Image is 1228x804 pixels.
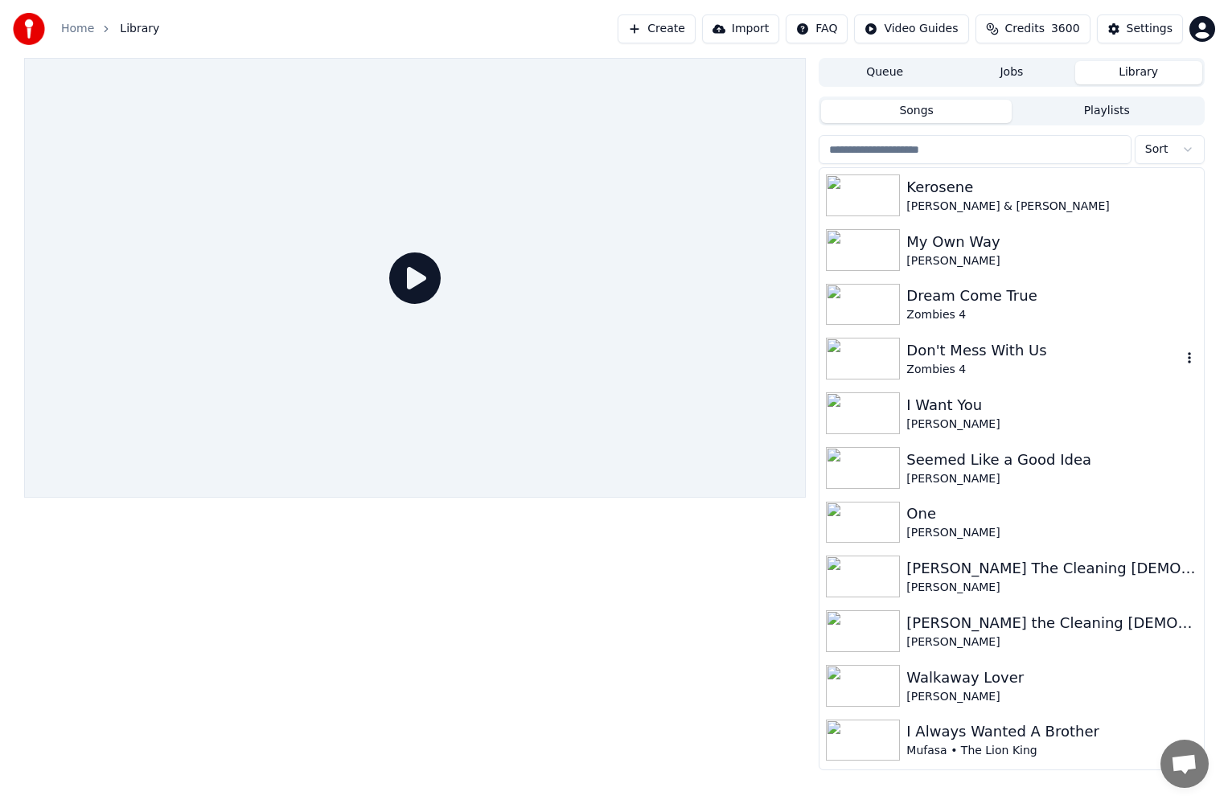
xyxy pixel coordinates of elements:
[1075,61,1202,84] button: Library
[906,503,1197,525] div: One
[821,100,1012,123] button: Songs
[61,21,159,37] nav: breadcrumb
[120,21,159,37] span: Library
[906,743,1197,759] div: Mufasa • The Lion King
[975,14,1090,43] button: Credits3600
[1160,740,1209,788] div: Open chat
[906,231,1197,253] div: My Own Way
[906,634,1197,650] div: [PERSON_NAME]
[702,14,779,43] button: Import
[906,253,1197,269] div: [PERSON_NAME]
[786,14,848,43] button: FAQ
[906,525,1197,541] div: [PERSON_NAME]
[618,14,696,43] button: Create
[906,557,1197,580] div: [PERSON_NAME] The Cleaning [DEMOGRAPHIC_DATA]
[854,14,968,43] button: Video Guides
[821,61,948,84] button: Queue
[906,285,1197,307] div: Dream Come True
[906,580,1197,596] div: [PERSON_NAME]
[1097,14,1183,43] button: Settings
[906,471,1197,487] div: [PERSON_NAME]
[906,612,1197,634] div: [PERSON_NAME] the Cleaning [DEMOGRAPHIC_DATA]
[906,394,1197,416] div: I Want You
[906,416,1197,433] div: [PERSON_NAME]
[13,13,45,45] img: youka
[906,449,1197,471] div: Seemed Like a Good Idea
[1127,21,1173,37] div: Settings
[1051,21,1080,37] span: 3600
[1012,100,1202,123] button: Playlists
[948,61,1075,84] button: Jobs
[906,339,1181,362] div: Don't Mess With Us
[906,307,1197,323] div: Zombies 4
[1005,21,1045,37] span: Credits
[906,362,1181,378] div: Zombies 4
[906,689,1197,705] div: [PERSON_NAME]
[1145,142,1168,158] span: Sort
[906,720,1197,743] div: I Always Wanted A Brother
[61,21,94,37] a: Home
[906,199,1197,215] div: [PERSON_NAME] & [PERSON_NAME]
[906,667,1197,689] div: Walkaway Lover
[906,176,1197,199] div: Kerosene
